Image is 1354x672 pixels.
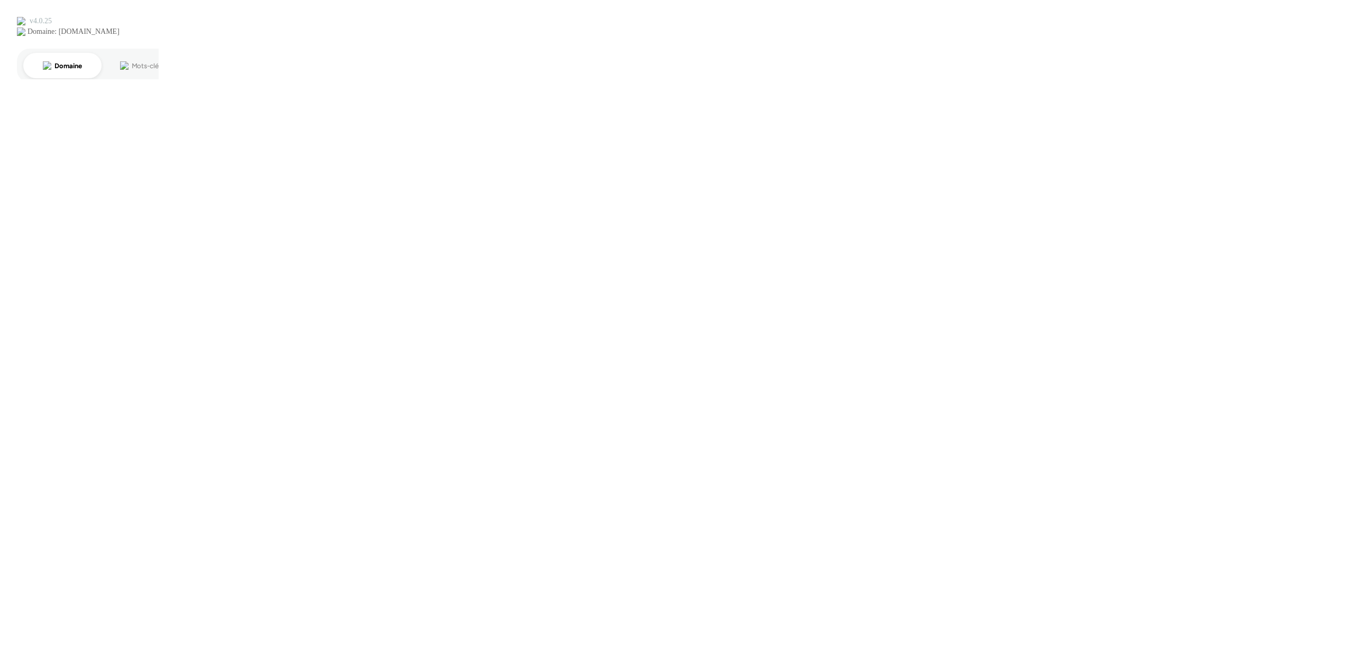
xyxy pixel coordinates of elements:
div: v 4.0.25 [30,17,52,25]
div: Mots-clés [132,62,162,69]
div: Domaine: [DOMAIN_NAME] [28,27,120,36]
div: Domaine [54,62,81,69]
img: website_grey.svg [17,27,25,36]
img: logo_orange.svg [17,17,25,25]
img: tab_keywords_by_traffic_grey.svg [120,61,129,70]
img: tab_domain_overview_orange.svg [43,61,51,70]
